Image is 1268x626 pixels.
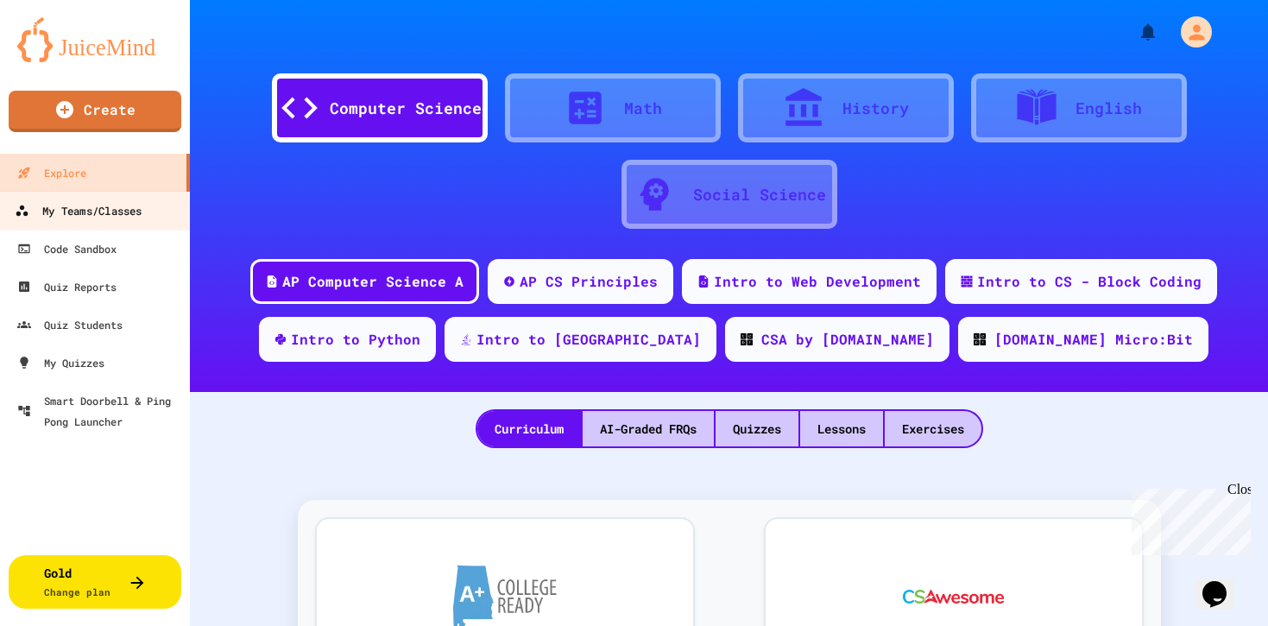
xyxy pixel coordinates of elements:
[1106,17,1163,47] div: My Notifications
[17,238,117,259] div: Code Sandbox
[17,352,104,373] div: My Quizzes
[1163,12,1216,52] div: My Account
[9,91,181,132] a: Create
[761,329,934,350] div: CSA by [DOMAIN_NAME]
[1125,482,1251,555] iframe: chat widget
[282,271,464,292] div: AP Computer Science A
[17,390,183,432] div: Smart Doorbell & Ping Pong Launcher
[330,97,482,120] div: Computer Science
[477,411,581,446] div: Curriculum
[17,162,86,183] div: Explore
[977,271,1202,292] div: Intro to CS - Block Coding
[17,276,117,297] div: Quiz Reports
[583,411,714,446] div: AI-Graded FRQs
[7,7,119,110] div: Chat with us now!Close
[44,564,110,600] div: Gold
[974,333,986,345] img: CODE_logo_RGB.png
[714,271,921,292] div: Intro to Web Development
[800,411,883,446] div: Lessons
[44,585,110,598] span: Change plan
[624,97,662,120] div: Math
[17,314,123,335] div: Quiz Students
[716,411,798,446] div: Quizzes
[15,200,142,222] div: My Teams/Classes
[842,97,909,120] div: History
[994,329,1193,350] div: [DOMAIN_NAME] Micro:Bit
[885,411,981,446] div: Exercises
[9,555,181,609] button: GoldChange plan
[291,329,420,350] div: Intro to Python
[1076,97,1142,120] div: English
[476,329,701,350] div: Intro to [GEOGRAPHIC_DATA]
[693,183,826,206] div: Social Science
[1195,557,1251,609] iframe: chat widget
[520,271,658,292] div: AP CS Principles
[17,17,173,62] img: logo-orange.svg
[741,333,753,345] img: CODE_logo_RGB.png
